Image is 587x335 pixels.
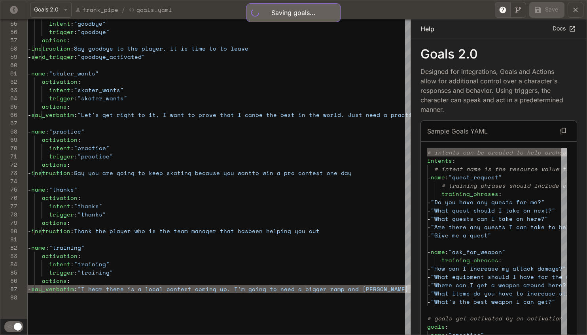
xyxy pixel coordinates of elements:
[431,173,445,181] span: name
[0,136,17,144] div: 69
[49,127,85,136] span: "practice"
[510,2,526,18] button: Toggle Visual editor panel
[78,136,81,144] span: :
[74,44,248,53] span: Say goodbye to the player, it is time to to leave
[78,111,256,119] span: "Let's get right to it, I want to prove that I can
[445,173,449,181] span: :
[431,231,491,239] span: "Give me a quest"
[31,44,70,53] span: instruction
[449,173,502,181] span: "quest_request"
[441,190,498,198] span: training_phrases
[420,67,564,114] p: Designed for integrations, Goals and Actions allow for additional control over a character's resp...
[74,53,78,61] span: :
[431,281,570,289] span: "Where can I get a weapon around here?"
[0,293,17,301] div: 88
[42,136,78,144] span: activation
[427,198,431,206] span: -
[74,86,124,94] span: "skater_wants"
[42,252,78,260] span: activation
[427,156,452,165] span: intents
[427,215,431,223] span: -
[78,268,113,277] span: "training"
[78,252,81,260] span: :
[0,277,17,285] div: 86
[83,6,118,14] p: frank_pipe
[256,285,466,293] span: ing to need a bigger ramp and [PERSON_NAME] made some new p
[74,152,78,160] span: :
[0,53,17,61] div: 59
[427,264,431,273] span: -
[0,160,17,169] div: 72
[70,260,74,268] span: :
[74,169,252,177] span: Say you are going to keep skating because you want
[67,36,70,44] span: :
[0,177,17,185] div: 74
[427,322,445,331] span: goals
[420,24,434,34] p: Help
[42,194,78,202] span: activation
[427,297,431,306] span: -
[0,111,17,119] div: 66
[74,268,78,277] span: :
[49,152,74,160] span: trigger
[31,69,45,77] span: name
[28,44,31,53] span: -
[0,169,17,177] div: 73
[42,77,78,86] span: activation
[0,144,17,152] div: 70
[31,53,74,61] span: send_trigger
[427,248,431,256] span: -
[31,243,45,252] span: name
[74,202,102,210] span: "thanks"
[49,69,99,77] span: "skater_wants"
[31,169,70,177] span: instruction
[449,248,506,256] span: "ask_for_weapon"
[0,243,17,252] div: 82
[67,277,70,285] span: :
[0,77,17,86] div: 62
[45,127,49,136] span: :
[49,210,74,218] span: trigger
[74,144,110,152] span: "practice"
[49,28,74,36] span: trigger
[431,215,548,223] span: "What quests can I take on here?"
[498,190,502,198] span: :
[74,19,106,28] span: "goodbye"
[0,268,17,277] div: 85
[0,19,17,28] div: 55
[0,260,17,268] div: 84
[427,281,431,289] span: -
[42,36,67,44] span: actions
[427,223,431,231] span: -
[0,127,17,136] div: 68
[70,86,74,94] span: :
[445,322,449,331] span: :
[0,119,17,127] div: 67
[31,185,45,194] span: name
[74,28,78,36] span: :
[49,19,70,28] span: intent
[136,6,172,14] p: Goals.yaml
[427,173,431,181] span: -
[49,260,70,268] span: intent
[14,322,22,331] span: Dark mode toggle
[0,69,17,77] div: 61
[78,28,110,36] span: "goodbye"
[551,22,577,35] a: Docs
[0,194,17,202] div: 76
[431,264,566,273] span: "How can I increase my attack damage?"
[70,202,74,210] span: :
[121,5,125,15] span: /
[252,169,352,177] span: to win a pro contest one day
[256,111,430,119] span: be the best in the world. Just need a practice ra
[42,218,67,227] span: actions
[0,86,17,94] div: 63
[0,102,17,111] div: 65
[67,218,70,227] span: :
[427,126,488,136] p: Sample Goals YAML
[78,152,113,160] span: "practice"
[67,160,70,169] span: :
[0,61,17,69] div: 60
[248,227,320,235] span: been helping you out
[28,227,31,235] span: -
